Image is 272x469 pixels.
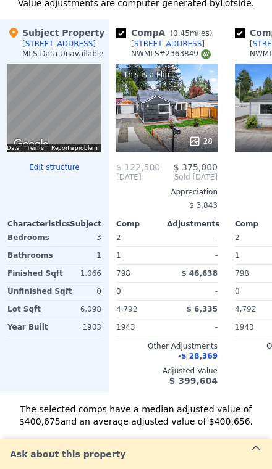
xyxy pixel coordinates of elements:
div: Lot Sqft [7,301,52,318]
div: [DATE] [116,172,150,182]
a: Terms (opens in new tab) [27,144,44,151]
div: Subject [54,219,101,229]
span: 2 [116,233,121,242]
div: 1903 [57,318,101,336]
span: 0 [116,287,121,296]
span: 0.45 [173,29,190,38]
span: 798 [116,269,130,278]
div: Unfinished Sqft [7,283,54,300]
div: Comp A [116,27,217,39]
div: Year Built [7,318,52,336]
div: Ask about this property [2,448,133,460]
div: Map [7,64,101,152]
div: [STREET_ADDRESS] [22,39,96,49]
span: $ 3,843 [189,201,218,210]
div: - [169,283,218,300]
div: 6,098 [57,301,101,318]
span: $ 122,500 [116,162,160,172]
span: $ 6,335 [187,305,218,313]
div: Bedrooms [7,229,52,246]
div: Comp [116,219,167,229]
a: Report a problem [51,144,98,151]
div: Bathrooms [7,247,53,264]
div: Other Adjustments [116,341,218,351]
div: This is a Flip [121,68,172,81]
span: $ 399,604 [169,376,218,386]
span: 0 [235,287,240,296]
div: [STREET_ADDRESS] [131,39,205,49]
div: 1 [116,247,164,264]
div: Finished Sqft [7,265,54,282]
span: Sold [DATE] [150,172,218,182]
a: [STREET_ADDRESS] [116,39,205,49]
div: NWMLS # 2363849 [131,49,211,59]
div: 1 [58,247,101,264]
span: 4,792 [235,305,256,313]
span: $ 375,000 [174,162,218,172]
div: Appreciation [116,187,218,197]
span: 4,792 [116,305,137,313]
button: Edit structure [7,162,101,172]
a: Open this area in Google Maps (opens a new window) [11,136,51,152]
span: ( miles) [165,29,217,38]
div: Characteristics [7,219,54,229]
div: 0 [59,283,101,300]
img: NWMLS Logo [201,49,211,59]
div: - [169,229,218,246]
span: 2 [235,233,240,242]
div: - [169,247,218,264]
div: 3 [57,229,101,246]
div: 1,066 [59,265,101,282]
div: Street View [7,64,101,152]
span: -$ 28,369 [178,352,218,360]
div: MLS Data Unavailable [22,49,104,59]
div: Adjusted Value [116,366,218,376]
img: Google [11,136,51,152]
div: Adjustments [167,219,218,229]
span: $ 46,638 [181,269,218,278]
div: 1943 [116,318,164,336]
div: 28 [189,135,213,147]
span: 798 [235,269,249,278]
div: Subject Property [7,27,104,39]
div: - [169,318,218,336]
